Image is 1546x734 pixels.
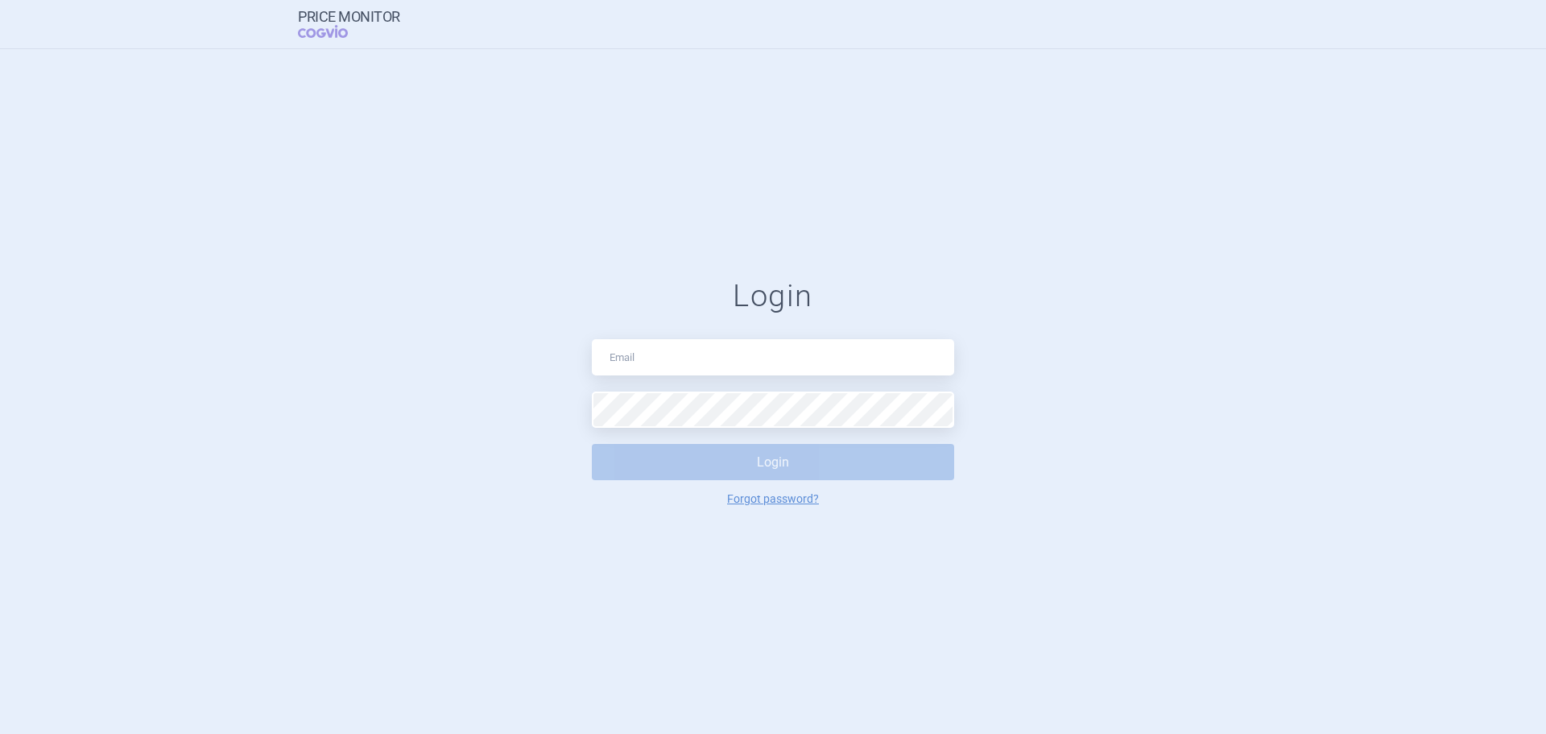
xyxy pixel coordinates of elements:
a: Price MonitorCOGVIO [298,9,400,39]
input: Email [592,339,954,375]
span: COGVIO [298,25,370,38]
button: Login [592,444,954,480]
strong: Price Monitor [298,9,400,25]
a: Forgot password? [727,493,819,504]
h1: Login [592,278,954,315]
